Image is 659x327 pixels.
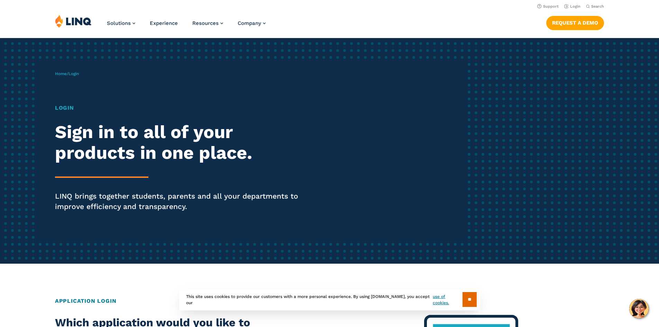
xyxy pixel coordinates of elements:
h2: Sign in to all of your products in one place. [55,122,309,163]
button: Hello, have a question? Let’s chat. [629,299,649,318]
p: LINQ brings together students, parents and all your departments to improve efficiency and transpa... [55,191,309,212]
span: / [55,71,79,76]
div: This site uses cookies to provide our customers with a more personal experience. By using [DOMAIN... [179,289,480,310]
a: Support [537,4,559,9]
span: Resources [192,20,219,26]
h1: Login [55,104,309,112]
nav: Primary Navigation [107,15,266,37]
a: use of cookies. [433,293,462,306]
a: Experience [150,20,178,26]
a: Solutions [107,20,135,26]
nav: Button Navigation [546,15,604,30]
a: Request a Demo [546,16,604,30]
span: Search [591,4,604,9]
a: Resources [192,20,223,26]
span: Company [238,20,261,26]
a: Home [55,71,67,76]
a: Company [238,20,266,26]
button: Open Search Bar [586,4,604,9]
span: Solutions [107,20,131,26]
h2: Application Login [55,297,604,305]
span: Login [68,71,79,76]
a: Login [564,4,580,9]
img: LINQ | K‑12 Software [55,15,92,28]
